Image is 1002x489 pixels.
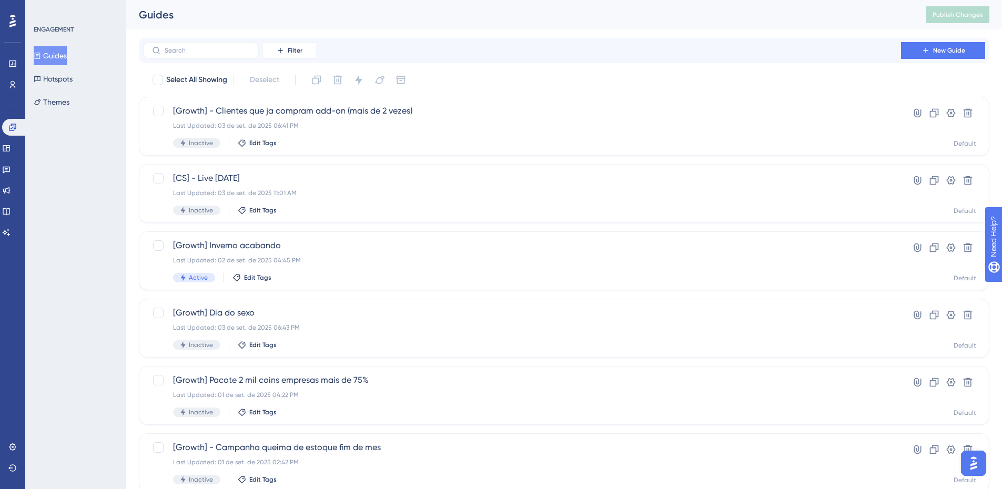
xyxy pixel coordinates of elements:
div: Last Updated: 03 de set. de 2025 06:43 PM [173,323,871,332]
div: Guides [139,7,900,22]
span: Inactive [189,475,213,484]
span: New Guide [933,46,965,55]
span: [Growth] Pacote 2 mil coins empresas mais de 75% [173,374,871,386]
span: Inactive [189,408,213,416]
div: Last Updated: 03 de set. de 2025 06:41 PM [173,121,871,130]
span: Edit Tags [249,341,277,349]
span: [Growth] - Clientes que ja compram add-on (mais de 2 vezes) [173,105,871,117]
span: Inactive [189,206,213,215]
span: [CS] - Live [DATE] [173,172,871,185]
button: Edit Tags [238,206,277,215]
span: Active [189,273,208,282]
span: Edit Tags [249,475,277,484]
button: Edit Tags [238,475,277,484]
span: Edit Tags [249,139,277,147]
div: Default [954,476,976,484]
span: Edit Tags [244,273,271,282]
div: Default [954,139,976,148]
button: Hotspots [34,69,73,88]
input: Search [165,47,250,54]
span: Select All Showing [166,74,227,86]
button: Publish Changes [926,6,989,23]
span: [Growth] Dia do sexo [173,307,871,319]
span: Publish Changes [933,11,983,19]
div: Default [954,409,976,417]
button: Filter [263,42,316,59]
span: Edit Tags [249,206,277,215]
button: New Guide [901,42,985,59]
div: Default [954,274,976,282]
button: Edit Tags [238,341,277,349]
button: Guides [34,46,67,65]
div: ENGAGEMENT [34,25,74,34]
span: Inactive [189,341,213,349]
span: [Growth] Inverno acabando [173,239,871,252]
div: Last Updated: 01 de set. de 2025 04:22 PM [173,391,871,399]
button: Edit Tags [232,273,271,282]
span: [Growth] - Campanha queima de estoque fim de mes [173,441,871,454]
div: Default [954,341,976,350]
span: Need Help? [25,3,66,15]
div: Last Updated: 03 de set. de 2025 11:01 AM [173,189,871,197]
button: Edit Tags [238,408,277,416]
span: Edit Tags [249,408,277,416]
span: Deselect [250,74,279,86]
button: Deselect [240,70,289,89]
div: Last Updated: 01 de set. de 2025 02:42 PM [173,458,871,466]
button: Themes [34,93,69,111]
iframe: UserGuiding AI Assistant Launcher [958,447,989,479]
div: Last Updated: 02 de set. de 2025 04:45 PM [173,256,871,264]
div: Default [954,207,976,215]
button: Edit Tags [238,139,277,147]
span: Inactive [189,139,213,147]
span: Filter [288,46,302,55]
